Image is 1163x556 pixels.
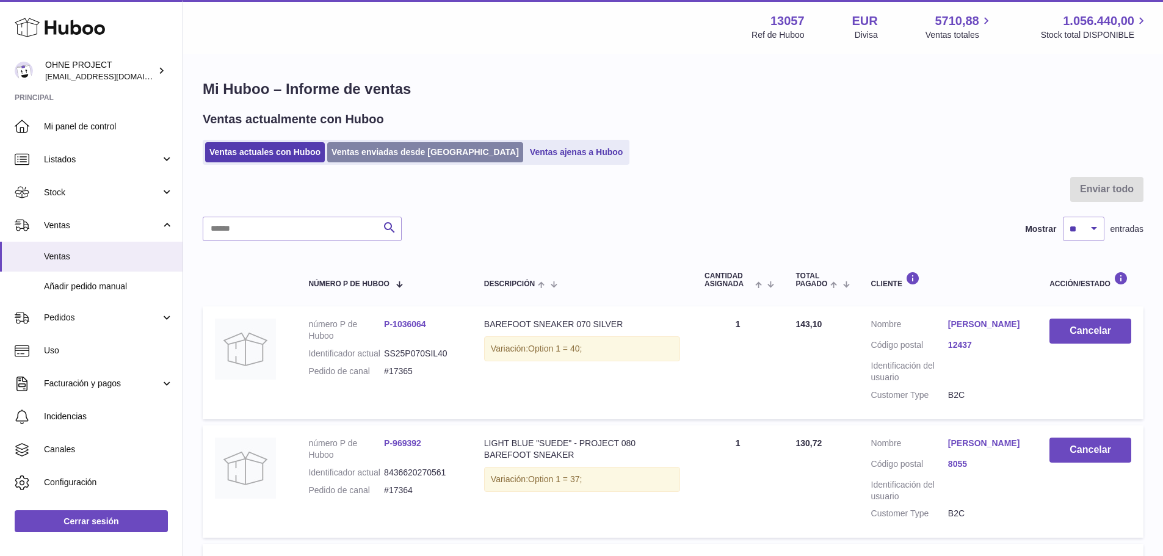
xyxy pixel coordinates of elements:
[44,121,173,132] span: Mi panel de control
[871,272,1026,288] div: Cliente
[308,467,384,478] dt: Identificador actual
[1049,438,1131,463] button: Cancelar
[752,29,804,41] div: Ref de Huboo
[871,479,948,502] dt: Identificación del usuario
[871,508,948,519] dt: Customer Type
[44,251,173,262] span: Ventas
[1025,223,1056,235] label: Mostrar
[871,389,948,401] dt: Customer Type
[484,336,680,361] div: Variación:
[308,348,384,359] dt: Identificador actual
[44,345,173,356] span: Uso
[308,438,384,461] dt: número P de Huboo
[692,425,783,538] td: 1
[948,319,1025,330] a: [PERSON_NAME]
[484,319,680,330] div: BAREFOOT SNEAKER 070 SILVER
[308,319,384,342] dt: número P de Huboo
[44,444,173,455] span: Canales
[871,339,948,354] dt: Código postal
[44,477,173,488] span: Configuración
[948,389,1025,401] dd: B2C
[926,29,993,41] span: Ventas totales
[526,142,628,162] a: Ventas ajenas a Huboo
[384,438,421,448] a: P-969392
[484,467,680,492] div: Variación:
[871,458,948,473] dt: Código postal
[935,13,979,29] span: 5710,88
[795,272,827,288] span: Total pagado
[1049,319,1131,344] button: Cancelar
[948,458,1025,470] a: 8055
[384,485,460,496] dd: #17364
[308,485,384,496] dt: Pedido de canal
[308,280,389,288] span: número P de Huboo
[692,306,783,419] td: 1
[45,71,179,81] span: [EMAIL_ADDRESS][DOMAIN_NAME]
[1063,13,1134,29] span: 1.056.440,00
[384,467,460,478] dd: 8436620270561
[484,438,680,461] div: LIGHT BLUE "SUEDE" - PROJECT 080 BAREFOOT SNEAKER
[44,187,161,198] span: Stock
[1110,223,1143,235] span: entradas
[705,272,752,288] span: Cantidad ASIGNADA
[795,438,822,448] span: 130,72
[1041,13,1148,41] a: 1.056.440,00 Stock total DISPONIBLE
[44,281,173,292] span: Añadir pedido manual
[948,508,1025,519] dd: B2C
[44,312,161,323] span: Pedidos
[203,111,384,128] h2: Ventas actualmente con Huboo
[384,366,460,377] dd: #17365
[215,438,276,499] img: no-photo.jpg
[871,319,948,333] dt: Nombre
[528,474,582,484] span: Option 1 = 37;
[871,360,948,383] dt: Identificación del usuario
[852,13,878,29] strong: EUR
[948,438,1025,449] a: [PERSON_NAME]
[44,220,161,231] span: Ventas
[44,411,173,422] span: Incidencias
[215,319,276,380] img: no-photo.jpg
[1049,272,1131,288] div: Acción/Estado
[528,344,582,353] span: Option 1 = 40;
[855,29,878,41] div: Divisa
[44,154,161,165] span: Listados
[926,13,993,41] a: 5710,88 Ventas totales
[44,378,161,389] span: Facturación y pagos
[871,438,948,452] dt: Nombre
[308,366,384,377] dt: Pedido de canal
[15,62,33,80] img: internalAdmin-13057@internal.huboo.com
[205,142,325,162] a: Ventas actuales con Huboo
[1041,29,1148,41] span: Stock total DISPONIBLE
[795,319,822,329] span: 143,10
[384,348,460,359] dd: SS25P070SIL40
[45,59,155,82] div: OHNE PROJECT
[770,13,805,29] strong: 13057
[948,339,1025,351] a: 12437
[384,319,426,329] a: P-1036064
[15,510,168,532] a: Cerrar sesión
[484,280,535,288] span: Descripción
[327,142,523,162] a: Ventas enviadas desde [GEOGRAPHIC_DATA]
[203,79,1143,99] h1: Mi Huboo – Informe de ventas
